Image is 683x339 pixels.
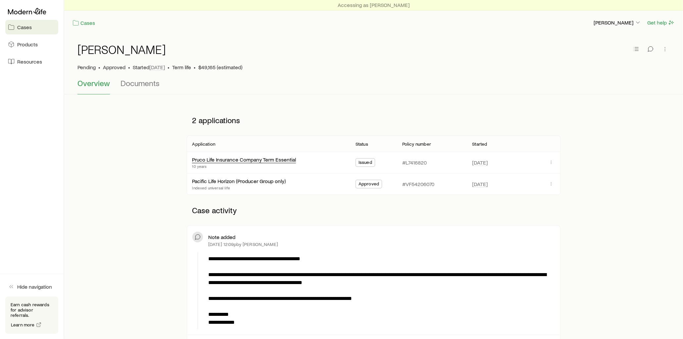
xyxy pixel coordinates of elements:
span: • [128,64,130,71]
a: Cases [5,20,58,34]
span: Issued [359,160,372,167]
div: Case details tabs [77,78,670,94]
a: Pacific Life Horizon (Producer Group only) [192,178,286,184]
p: #L7416820 [402,159,427,166]
span: Cases [17,24,32,30]
p: Started [133,64,165,71]
p: 2 applications [187,110,560,130]
p: Indexed universal life [192,185,286,190]
span: • [168,64,170,71]
p: Status [356,141,368,147]
div: Earn cash rewards for advisor referrals.Learn more [5,297,58,334]
span: [DATE] [149,64,165,71]
p: Accessing as [PERSON_NAME] [338,2,410,8]
p: Application [192,141,215,147]
p: [PERSON_NAME] [594,19,641,26]
p: Pending [77,64,96,71]
p: 10 years [192,164,296,169]
span: Learn more [11,322,35,327]
span: $49,165 (estimated) [198,64,242,71]
button: Hide navigation [5,279,58,294]
span: • [194,64,196,71]
p: Case activity [187,200,560,220]
button: Get help [647,19,675,26]
span: Resources [17,58,42,65]
a: Products [5,37,58,52]
span: • [98,64,100,71]
span: Products [17,41,38,48]
span: Approved [103,64,125,71]
span: Overview [77,78,110,88]
a: Cases [72,19,95,27]
span: Approved [359,181,379,188]
span: [DATE] [472,159,488,166]
button: [PERSON_NAME] [593,19,642,27]
span: [DATE] [472,181,488,187]
p: [DATE] 12:09p by [PERSON_NAME] [208,242,278,247]
a: Resources [5,54,58,69]
div: Pacific Life Horizon (Producer Group only) [192,178,286,185]
span: Hide navigation [17,283,52,290]
p: Note added [208,234,235,240]
p: #VF54206070 [402,181,434,187]
p: Earn cash rewards for advisor referrals. [11,302,53,318]
h1: [PERSON_NAME] [77,43,166,56]
p: Policy number [402,141,431,147]
span: Documents [121,78,160,88]
a: Pruco Life Insurance Company Term Essential [192,156,296,163]
span: Term life [172,64,191,71]
p: Started [472,141,487,147]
